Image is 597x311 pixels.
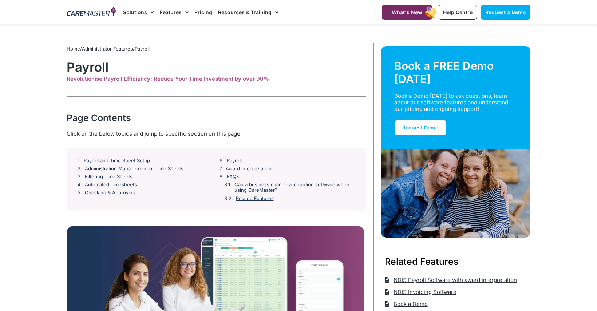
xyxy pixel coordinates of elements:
[135,46,150,52] span: Payroll
[394,93,509,112] div: Book a Demo [DATE] to ask questions, learn about our software features and understand our pricing...
[392,286,456,298] span: NDIS Invoicing Software
[439,5,477,20] a: Help Centre
[481,5,530,20] a: Request a Demo
[67,46,80,52] a: Home
[381,149,530,238] img: Support Worker and NDIS Participant out for a coffee.
[67,111,366,124] div: Page Contents
[392,298,428,310] span: Book a Demo
[385,255,527,268] h3: Related Features
[385,298,428,310] a: Book a Demo
[394,59,517,85] div: Book a FREE Demo [DATE]
[84,158,150,164] a: Payroll and Time Sheet Setup
[226,166,272,172] a: Award Interpretation
[67,46,150,52] span: / /
[67,59,366,75] h1: Payroll
[485,9,526,15] span: Request a Demo
[85,190,135,196] a: Checking & Approving
[227,158,242,164] a: Payroll
[85,174,133,180] a: Filtering Time Sheets
[385,286,456,298] a: NDIS Invoicing Software
[394,120,447,136] a: Request Demo
[392,9,422,15] span: What's New
[402,124,439,131] span: Request Demo
[85,166,183,172] a: Administration Management of Time Sheets
[85,182,137,188] a: Automated Timesheets
[382,5,432,20] a: What's New
[227,174,240,180] a: FAQ’s
[234,182,356,193] a: Can a business change accounting software when using CareMaster?
[67,130,366,138] div: Click on the below topics and jump to specific section on this page.
[385,274,517,286] a: NDIS Payroll Software with award interpretation
[236,196,274,202] a: Related Features
[67,76,366,82] div: Revolutionise Payroll Efficiency: Reduce Your Time Investment by over 90%
[67,7,116,18] img: CareMaster Logo
[392,274,517,286] span: NDIS Payroll Software with award interpretation
[443,9,473,15] span: Help Centre
[82,46,133,52] a: Administrator Features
